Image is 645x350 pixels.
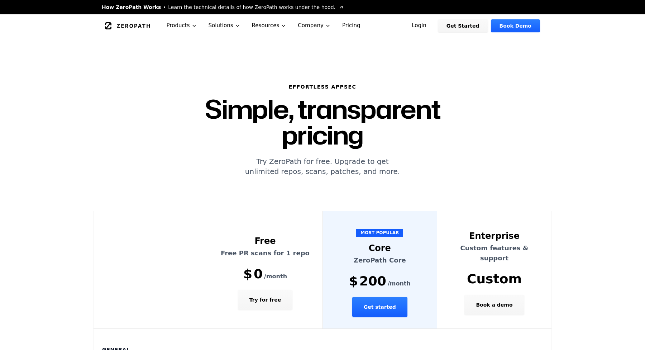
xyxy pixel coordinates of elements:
[403,19,435,32] a: Login
[388,279,411,288] span: /month
[446,243,543,263] p: Custom features & support
[162,156,483,176] p: Try ZeroPath for free. Upgrade to get unlimited repos, scans, patches, and more.
[162,96,483,148] h1: Simple, transparent pricing
[168,4,335,11] span: Learn the technical details of how ZeroPath works under the hood.
[336,14,366,37] a: Pricing
[292,14,336,37] button: Company
[93,14,552,37] nav: Global
[264,272,287,281] span: /month
[438,19,488,32] a: Get Started
[243,267,252,281] span: $
[162,83,483,90] h6: Effortless AppSec
[352,297,407,317] button: Get started
[331,255,429,265] p: ZeroPath Core
[238,290,292,310] button: Try for free
[464,295,524,315] button: Book a demo
[467,272,522,286] span: Custom
[491,19,540,32] a: Book Demo
[349,274,358,288] span: $
[102,4,161,11] span: How ZeroPath Works
[356,229,403,237] span: MOST POPULAR
[102,4,344,11] a: How ZeroPath WorksLearn the technical details of how ZeroPath works under the hood.
[331,242,429,254] div: Core
[254,267,263,281] span: 0
[203,14,246,37] button: Solutions
[217,235,314,247] div: Free
[161,14,203,37] button: Products
[246,14,292,37] button: Resources
[446,230,543,242] div: Enterprise
[359,274,386,288] span: 200
[217,248,314,258] p: Free PR scans for 1 repo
